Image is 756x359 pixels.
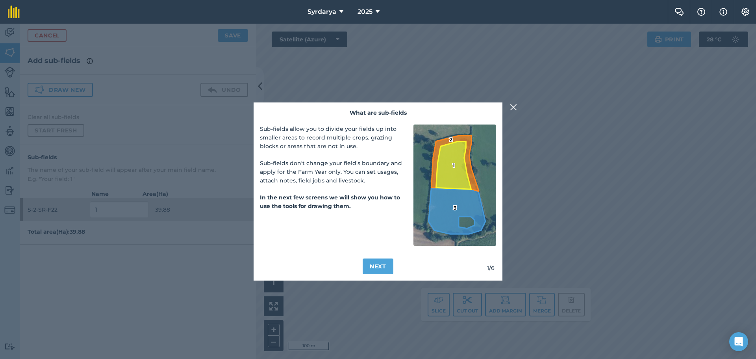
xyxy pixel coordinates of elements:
p: Sub-fields allow you to divide your fields up into smaller areas to record multiple crops, grazin... [260,125,407,151]
h2: What are sub-fields [260,109,496,117]
strong: In the next few screens we will show you how to use the tools for drawing them. [260,194,400,210]
p: 1 / 6 [487,264,495,272]
img: Image showing a field split into sub fields [413,125,496,246]
p: Sub-fields don't change your field's boundary and apply for the Farm Year only. You can set usage... [260,159,407,185]
img: A question mark icon [697,8,706,16]
img: svg+xml;base64,PHN2ZyB4bWxucz0iaHR0cDovL3d3dy53My5vcmcvMjAwMC9zdmciIHdpZHRoPSIyMiIgaGVpZ2h0PSIzMC... [510,102,517,112]
span: 2025 [358,7,372,17]
div: Open Intercom Messenger [729,332,748,351]
button: Next [363,259,393,274]
img: fieldmargin Logo [8,6,20,18]
span: Syrdarya [308,7,336,17]
img: Two speech bubbles overlapping with the left bubble in the forefront [674,8,684,16]
img: A cog icon [741,8,750,16]
img: svg+xml;base64,PHN2ZyB4bWxucz0iaHR0cDovL3d3dy53My5vcmcvMjAwMC9zdmciIHdpZHRoPSIxNyIgaGVpZ2h0PSIxNy... [719,7,727,17]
